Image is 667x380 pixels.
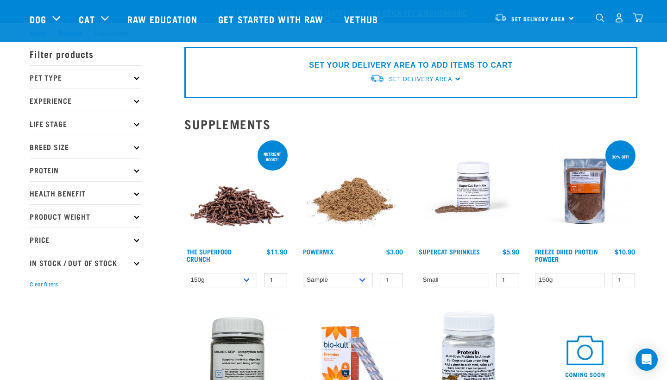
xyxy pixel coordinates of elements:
a: Dog [30,12,46,26]
input: 1 [496,273,519,287]
img: FD Protein Powder [533,139,638,244]
div: 30% off! [608,150,633,164]
a: Get started with Raw [209,0,335,38]
a: Freeze Dried Protein Powder [535,250,598,260]
img: home-icon-1@2x.png [596,13,604,22]
div: $3.00 [386,248,403,255]
span: Set Delivery Area [389,76,452,82]
a: The Superfood Crunch [187,250,232,260]
img: van-moving.png [370,74,384,83]
img: Plastic Container of SuperCat Sprinkles With Product Shown Outside Of The Bottle [416,139,522,244]
img: Pile Of PowerMix For Pets [301,139,406,244]
img: van-moving.png [494,13,507,22]
div: nutrient boost! [258,147,288,166]
span: Set Delivery Area [511,17,565,20]
div: $11.90 [267,248,287,255]
img: home-icon@2x.png [633,13,643,23]
p: SET YOUR DELIVERY AREA TO ADD ITEMS TO CART [309,60,512,71]
a: Raw Education [118,0,209,38]
p: Protein [30,158,141,181]
h2: Supplements [184,117,637,131]
img: 1311 Superfood Crunch 01 [184,139,289,244]
p: Price [30,228,141,251]
p: Breed Size [30,135,141,158]
p: Health Benefit [30,181,141,204]
p: Filter products [30,42,141,65]
input: 1 [264,273,287,287]
div: $10.90 [615,248,635,255]
div: Open Intercom Messenger [636,348,658,371]
img: user.png [614,13,624,23]
a: Cat [79,12,94,26]
a: Powermix [303,250,333,253]
p: Life Stage [30,112,141,135]
a: Vethub [335,0,390,38]
button: Clear filters [30,280,58,289]
p: Experience [30,89,141,112]
a: Supercat Sprinkles [419,250,480,253]
input: 1 [380,273,403,287]
p: Pet Type [30,65,141,89]
input: 1 [612,273,635,287]
div: $5.90 [503,248,519,255]
p: Product Weight [30,204,141,228]
p: In Stock / Out Of Stock [30,251,141,274]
